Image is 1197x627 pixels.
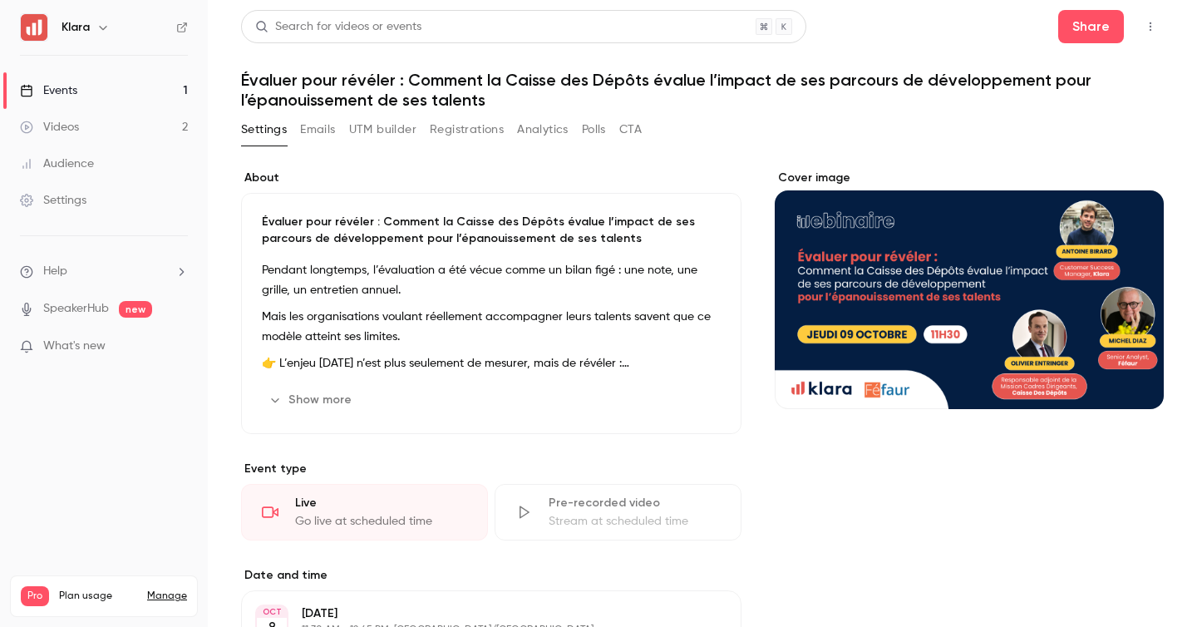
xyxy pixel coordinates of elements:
button: Show more [262,387,362,413]
div: Search for videos or events [255,18,421,36]
div: Settings [20,192,86,209]
a: SpeakerHub [43,300,109,318]
span: Pro [21,586,49,606]
div: Stream at scheduled time [549,513,721,530]
span: Help [43,263,67,280]
div: Live [295,495,467,511]
span: Plan usage [59,590,137,603]
button: Registrations [430,116,504,143]
p: 👉 L’enjeu [DATE] n’est plus seulement de mesurer, mais de révéler : [262,353,721,373]
div: OCT [257,606,287,618]
button: CTA [619,116,642,143]
label: About [241,170,741,186]
button: Polls [582,116,606,143]
div: LiveGo live at scheduled time [241,484,488,541]
button: Analytics [517,116,569,143]
button: Emails [300,116,335,143]
h1: Évaluer pour révéler : Comment la Caisse des Dépôts évalue l’impact de ses parcours de développem... [241,70,1164,110]
div: Events [20,82,77,99]
iframe: Noticeable Trigger [168,339,188,354]
p: Pendant longtemps, l’évaluation a été vécue comme un bilan figé : une note, une grille, un entret... [262,260,721,300]
button: Share [1058,10,1124,43]
img: Klara [21,14,47,41]
button: Settings [241,116,287,143]
label: Date and time [241,567,741,584]
div: Pre-recorded video [549,495,721,511]
p: Event type [241,461,741,477]
p: [DATE] [302,605,653,622]
a: Manage [147,590,187,603]
li: help-dropdown-opener [20,263,188,280]
div: Pre-recorded videoStream at scheduled time [495,484,741,541]
section: Cover image [775,170,1164,409]
div: Go live at scheduled time [295,513,467,530]
span: new [119,301,152,318]
p: Mais les organisations voulant réellement accompagner leurs talents savent que ce modèle atteint ... [262,307,721,347]
div: Audience [20,156,94,172]
label: Cover image [775,170,1164,186]
button: UTM builder [349,116,416,143]
p: Évaluer pour révéler : Comment la Caisse des Dépôts évalue l’impact de ses parcours de développem... [262,214,721,247]
div: Videos [20,119,79,136]
h6: Klara [62,19,90,36]
span: What's new [43,338,106,355]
